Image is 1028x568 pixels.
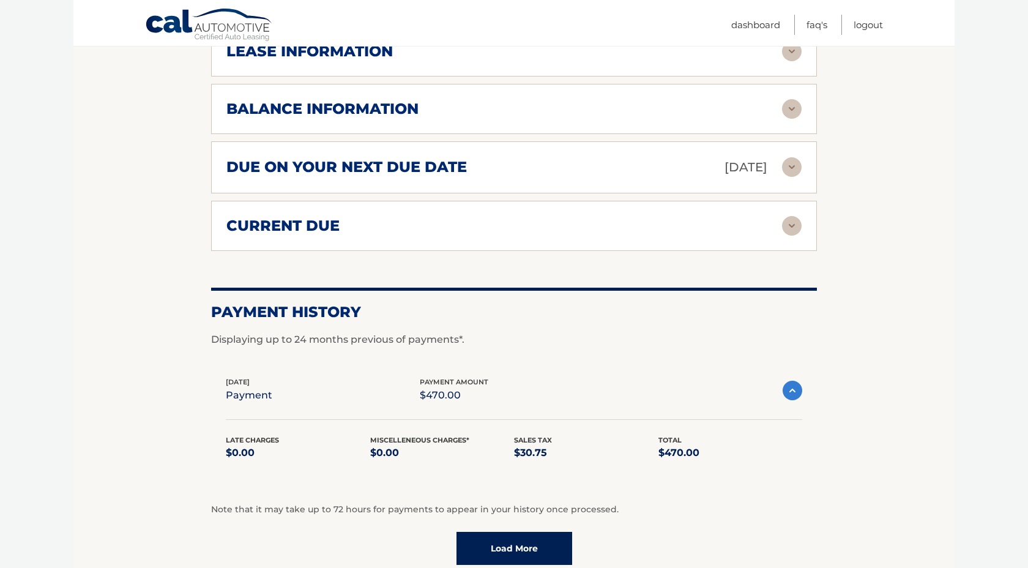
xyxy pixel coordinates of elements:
[782,42,802,61] img: accordion-rest.svg
[226,436,279,444] span: Late Charges
[658,436,682,444] span: Total
[514,444,658,461] p: $30.75
[806,15,827,35] a: FAQ's
[420,378,488,386] span: payment amount
[226,387,272,404] p: payment
[226,217,340,235] h2: current due
[226,100,419,118] h2: balance information
[658,444,803,461] p: $470.00
[211,332,817,347] p: Displaying up to 24 months previous of payments*.
[145,8,274,43] a: Cal Automotive
[731,15,780,35] a: Dashboard
[370,444,515,461] p: $0.00
[226,378,250,386] span: [DATE]
[226,158,467,176] h2: due on your next due date
[514,436,552,444] span: Sales Tax
[782,216,802,236] img: accordion-rest.svg
[782,99,802,119] img: accordion-rest.svg
[420,387,488,404] p: $470.00
[854,15,883,35] a: Logout
[370,436,469,444] span: Miscelleneous Charges*
[456,532,572,565] a: Load More
[226,444,370,461] p: $0.00
[724,157,767,178] p: [DATE]
[211,303,817,321] h2: Payment History
[783,381,802,400] img: accordion-active.svg
[211,503,817,517] p: Note that it may take up to 72 hours for payments to appear in your history once processed.
[226,42,393,61] h2: lease information
[782,157,802,177] img: accordion-rest.svg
